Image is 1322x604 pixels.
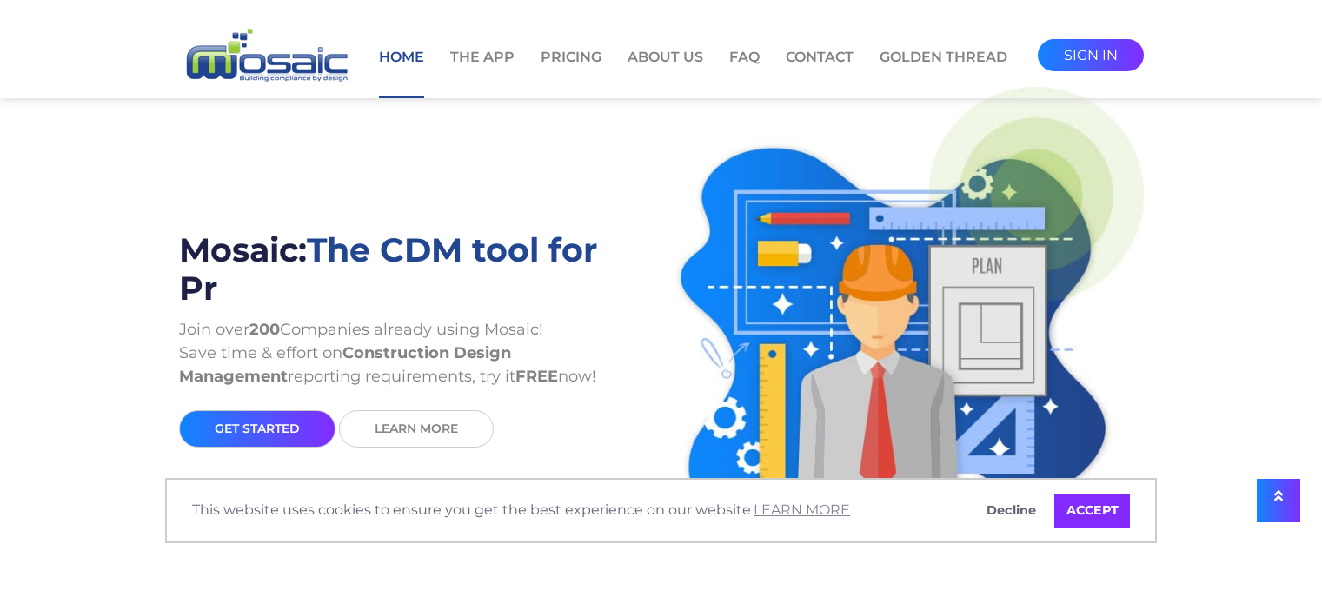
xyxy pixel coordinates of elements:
a: About Us [628,47,703,96]
strong: Construction Design Management [179,343,511,386]
a: The App [450,47,515,96]
img: logo [179,26,353,86]
iframe: Chat [1248,526,1309,591]
p: Join over Companies already using Mosaic! Save time & effort on reporting requirements, try it now! [179,318,648,410]
a: Learn More [339,410,494,448]
a: deny cookies [975,494,1048,528]
strong: 200 [249,320,280,339]
div: cookieconsent [165,478,1157,544]
a: Golden Thread [880,47,1007,96]
a: learn more about cookies [751,497,853,523]
a: FAQ [729,47,760,96]
a: Contact [786,47,854,96]
a: Pricing [541,47,601,96]
span: The CDM tool for [307,229,597,270]
h1: Mosaic: [179,217,648,283]
strong: FREE [515,367,558,386]
a: allow cookies [1054,494,1130,528]
a: Home [379,47,424,98]
span: This website uses cookies to ensure you get the best experience on our website [192,497,961,523]
span: Pr [179,268,217,309]
a: get started [179,410,335,448]
a: sign in [1038,39,1144,71]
